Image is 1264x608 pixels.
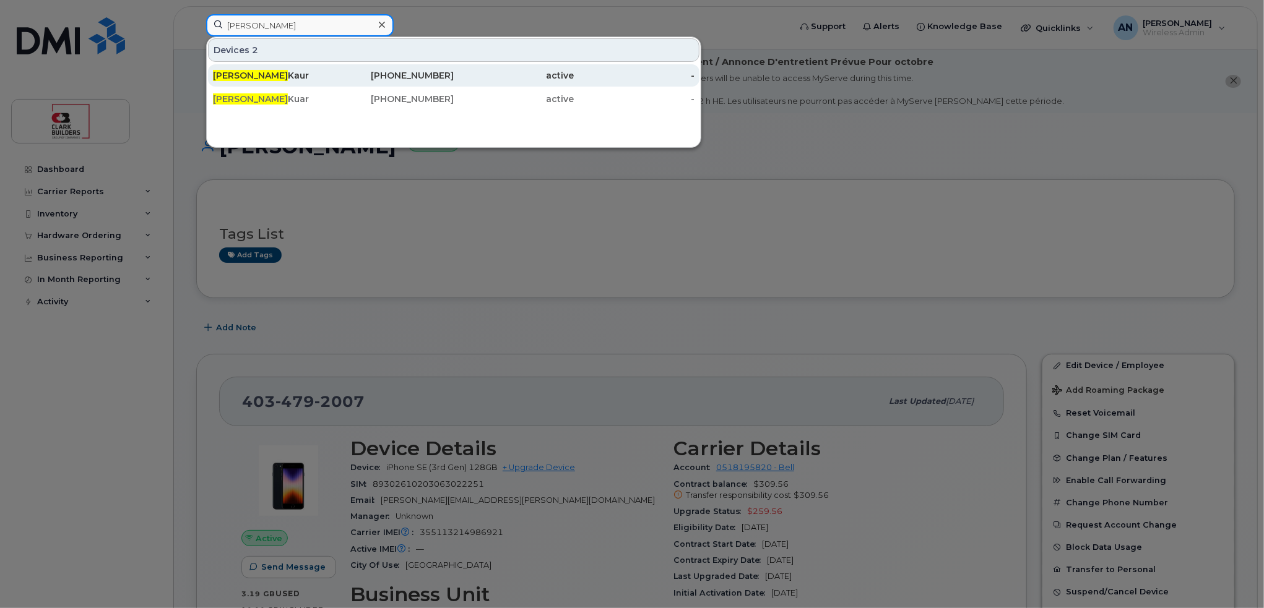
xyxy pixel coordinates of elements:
[213,69,334,82] div: Kaur
[208,64,699,87] a: [PERSON_NAME]Kaur[PHONE_NUMBER]active-
[1210,554,1255,599] iframe: Messenger Launcher
[454,93,574,105] div: active
[208,38,699,62] div: Devices
[334,69,454,82] div: [PHONE_NUMBER]
[213,70,288,81] span: [PERSON_NAME]
[252,44,258,56] span: 2
[334,93,454,105] div: [PHONE_NUMBER]
[574,93,695,105] div: -
[208,88,699,110] a: [PERSON_NAME]Kuar[PHONE_NUMBER]active-
[213,93,334,105] div: Kuar
[574,69,695,82] div: -
[454,69,574,82] div: active
[213,93,288,105] span: [PERSON_NAME]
